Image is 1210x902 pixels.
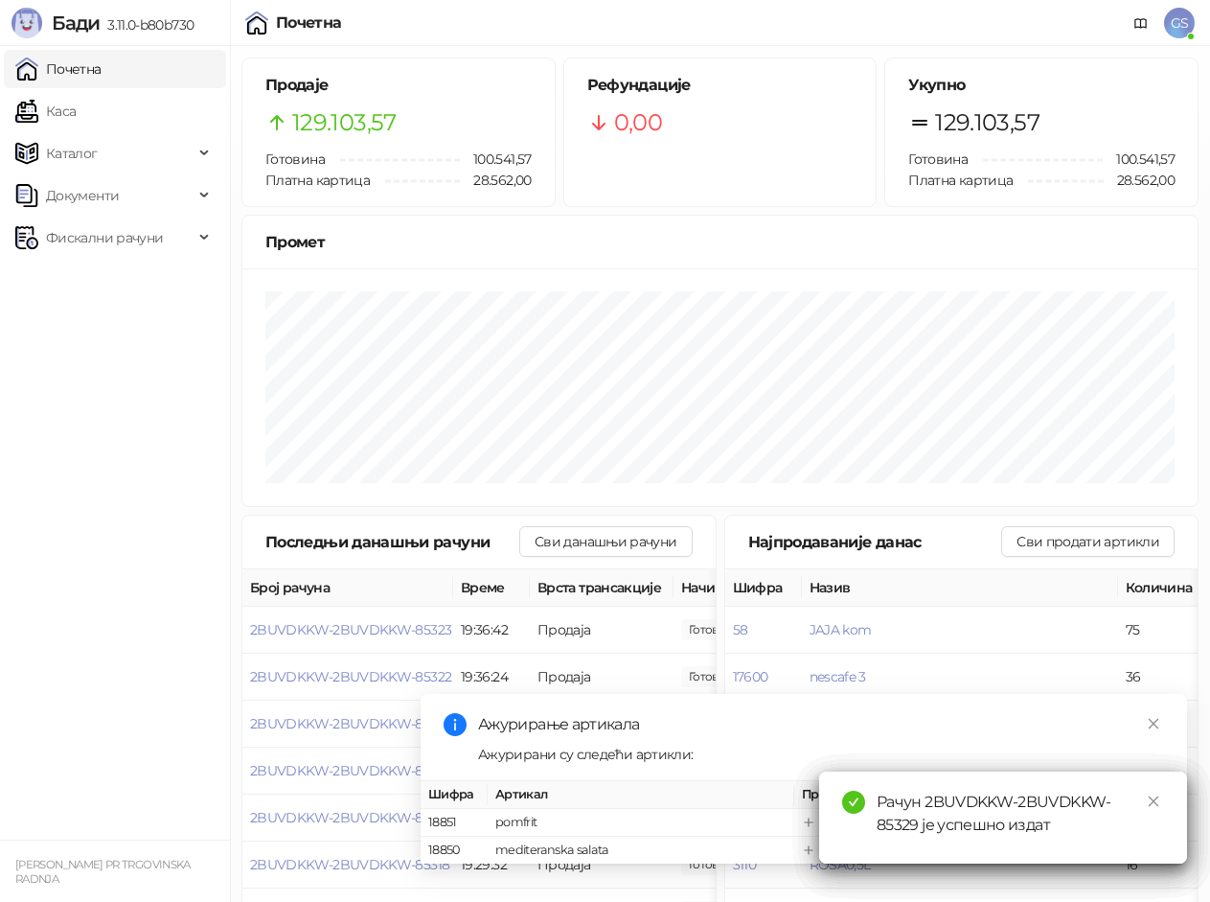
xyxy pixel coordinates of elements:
button: Сви продати артикли [1001,526,1175,557]
td: 19:36:24 [453,654,530,701]
div: Последњи данашњи рачуни [265,530,519,554]
button: 2BUVDKKW-2BUVDKKW-85323 [250,621,451,638]
button: 2BUVDKKW-2BUVDKKW-85319 [250,809,449,826]
small: [PERSON_NAME] PR TRGOVINSKA RADNJA [15,858,191,886]
th: Шифра [421,781,488,809]
div: Најпродаваније данас [748,530,1002,554]
span: Платна картица [908,172,1013,189]
a: Документација [1126,8,1156,38]
span: Готовина [265,150,325,168]
button: 17600 [733,668,768,685]
th: Промена [794,781,938,809]
a: Close [1143,713,1164,734]
td: 18851 [421,809,488,837]
span: 0,00 [614,104,662,141]
th: Назив [802,569,1118,607]
a: Close [1143,791,1164,812]
span: 28.562,00 [1104,170,1175,191]
button: 58 [733,621,748,638]
th: Начини плаћања [673,569,865,607]
td: 18850 [421,837,488,865]
span: info-circle [444,713,467,736]
span: 100.541,57 [460,149,532,170]
span: Готовина [908,150,968,168]
span: check-circle [842,791,865,814]
th: Врста трансакције [530,569,673,607]
td: mediteranska salata [488,837,794,865]
span: close [1147,795,1160,808]
span: Документи [46,176,119,215]
div: Ажурирани су следећи артикли: [478,744,1164,765]
td: 19:36:42 [453,607,530,654]
img: Logo [11,8,42,38]
div: Почетна [276,15,342,31]
th: Артикал [488,781,794,809]
div: Рачун 2BUVDKKW-2BUVDKKW-85329 је успешно издат [877,791,1164,837]
span: 28.562,00 [460,170,531,191]
h5: Укупно [908,74,1175,97]
span: 3.11.0-b80b730 [100,16,194,34]
td: Продаја [530,654,673,701]
button: 2BUVDKKW-2BUVDKKW-85320 [250,762,452,779]
th: Време [453,569,530,607]
td: pomfrit [488,809,794,837]
button: JAJA kom [810,621,872,638]
span: close [1147,717,1160,730]
span: 129.103,57 [292,104,397,141]
th: Шифра [725,569,802,607]
span: 100.541,57 [1103,149,1175,170]
button: nescafe 3 [810,668,866,685]
span: Фискални рачуни [46,219,163,257]
button: 2BUVDKKW-2BUVDKKW-85318 [250,856,449,873]
div: Промет [265,230,1175,254]
span: Платна картица [265,172,370,189]
th: Количина [1118,569,1204,607]
span: Бади [52,12,100,35]
th: Број рачуна [242,569,453,607]
span: GS [1164,8,1195,38]
td: 36 [1118,654,1204,701]
span: Каталог [46,134,98,173]
span: 90,00 [681,666,746,687]
h5: Продаје [265,74,532,97]
button: 2BUVDKKW-2BUVDKKW-85322 [250,668,451,685]
a: Каса [15,92,76,130]
button: Сви данашњи рачуни [519,526,692,557]
div: Ажурирање артикала [478,713,1164,736]
td: 75 [1118,607,1204,654]
span: 129.103,57 [935,104,1039,141]
td: Продаја [530,607,673,654]
a: Почетна [15,50,102,88]
button: 2BUVDKKW-2BUVDKKW-85321 [250,715,448,732]
h5: Рефундације [587,74,854,97]
span: 95,00 [681,619,746,640]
